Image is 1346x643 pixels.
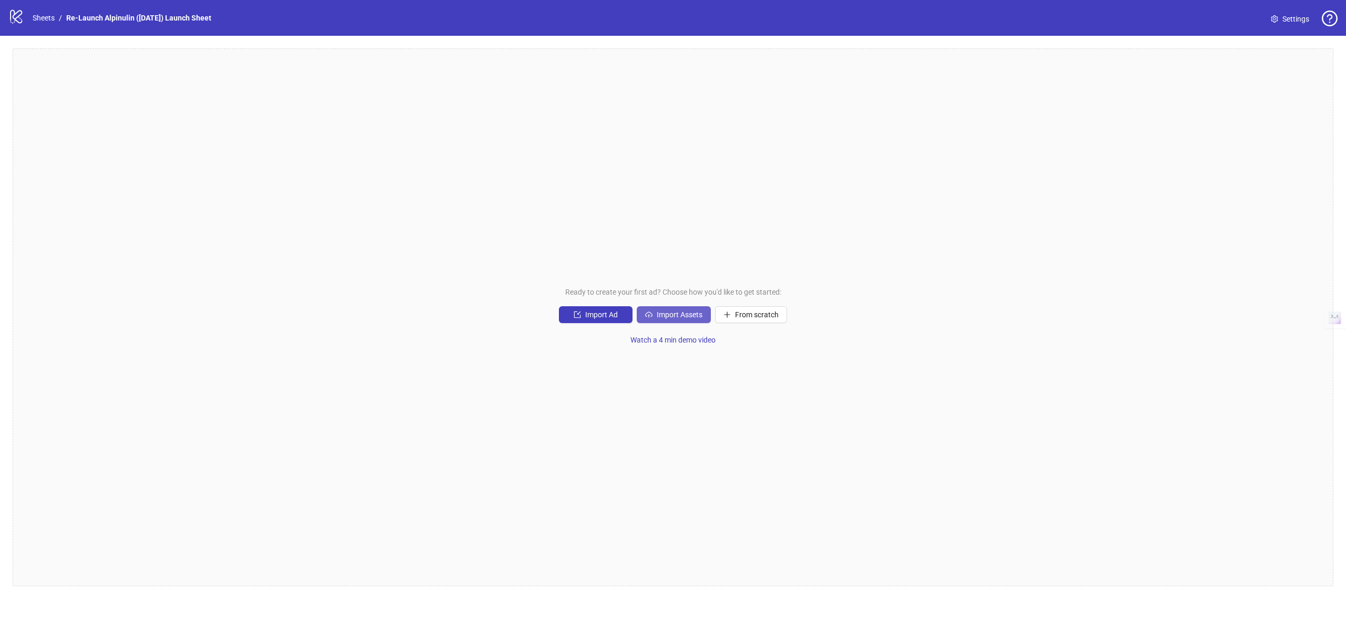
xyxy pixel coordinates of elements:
span: From scratch [735,310,779,319]
span: Ready to create your first ad? Choose how you'd like to get started: [565,286,781,298]
span: setting [1271,15,1278,23]
button: Watch a 4 min demo video [622,331,724,348]
a: Sheets [30,12,57,24]
span: Settings [1282,13,1309,25]
a: Settings [1262,11,1318,27]
span: Import Assets [657,310,702,319]
li: / [59,12,62,24]
span: question-circle [1322,11,1338,26]
span: plus [723,311,731,318]
button: From scratch [715,306,787,323]
span: import [574,311,581,318]
span: cloud-upload [645,311,652,318]
span: Watch a 4 min demo video [630,336,716,344]
a: Re-Launch Alpinulin ([DATE]) Launch Sheet [64,12,213,24]
button: Import Assets [637,306,711,323]
span: Import Ad [585,310,618,319]
button: Import Ad [559,306,633,323]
